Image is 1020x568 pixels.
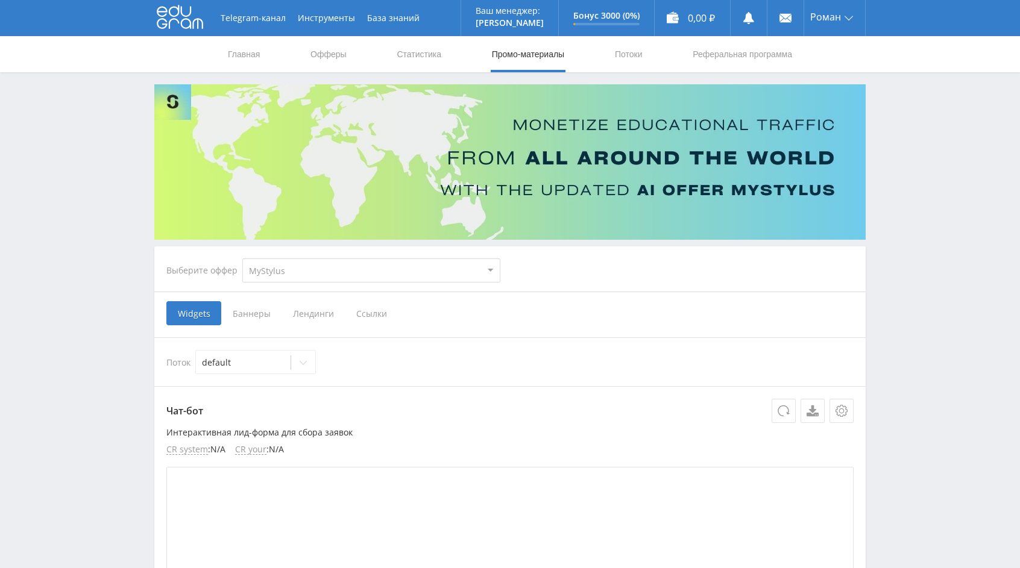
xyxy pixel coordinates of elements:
a: Потоки [614,36,644,72]
a: Реферальная программа [691,36,793,72]
span: Баннеры [221,301,282,325]
li: : N/A [166,445,225,455]
li: : N/A [235,445,284,455]
button: Настройки [830,399,854,423]
p: Ваш менеджер: [476,6,544,16]
p: Бонус 3000 (0%) [573,11,640,20]
a: Статистика [395,36,442,72]
a: Скачать [801,399,825,423]
a: Офферы [309,36,348,72]
p: Интерактивная лид-форма для сбора заявок [166,428,854,437]
div: Поток [166,350,854,374]
span: Ссылки [345,301,398,325]
span: Роман [810,12,841,22]
div: Выберите оффер [166,266,242,275]
img: Banner [154,84,866,240]
p: Чат-бот [166,399,854,423]
a: Главная [227,36,261,72]
span: CR your [235,445,266,455]
p: [PERSON_NAME] [476,18,544,28]
a: Промо-материалы [491,36,565,72]
button: Обновить [772,399,796,423]
span: CR system [166,445,208,455]
span: Лендинги [282,301,345,325]
span: Widgets [166,301,221,325]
